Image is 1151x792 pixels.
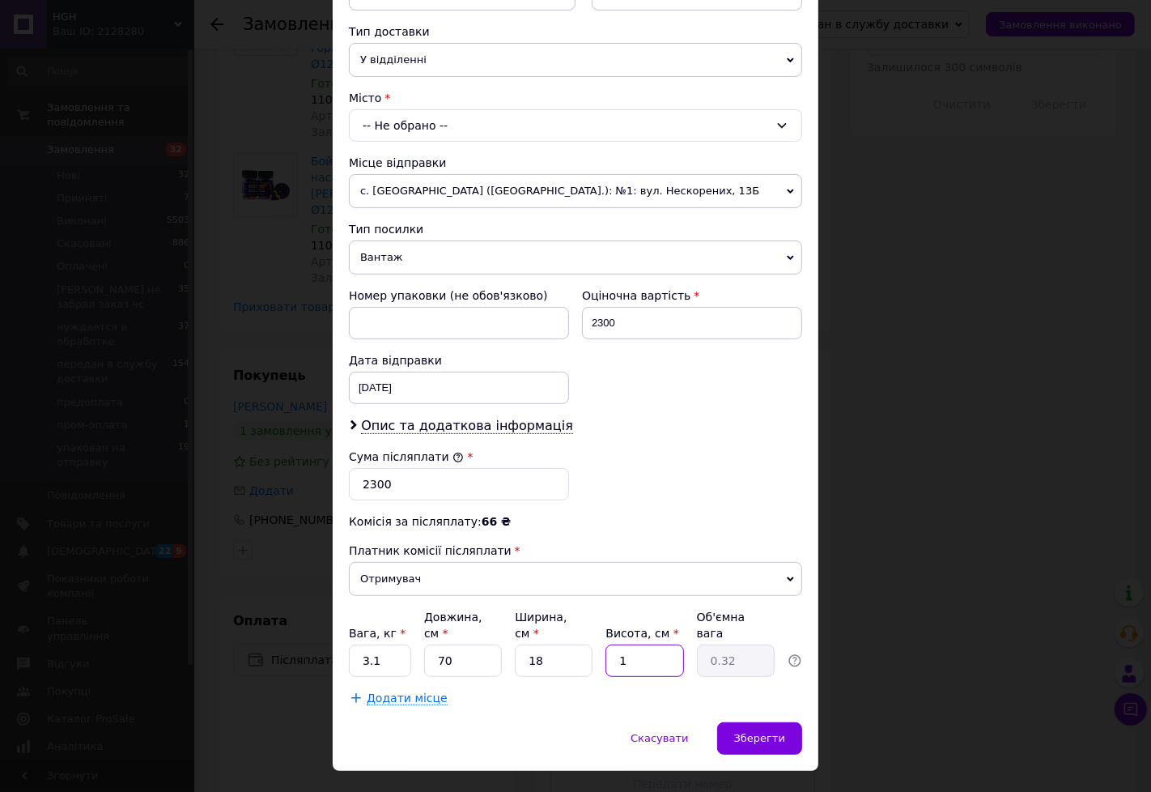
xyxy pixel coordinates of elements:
span: Опис та додаткова інформація [361,418,573,434]
label: Вага, кг [349,627,406,640]
label: Сума післяплати [349,450,464,463]
span: Тип посилки [349,223,423,236]
div: Оціночна вартість [582,287,802,304]
div: Комісія за післяплату: [349,513,802,530]
label: Довжина, см [424,611,482,640]
span: с. [GEOGRAPHIC_DATA] ([GEOGRAPHIC_DATA].): №1: вул. Нескорених, 13Б [349,174,802,208]
span: Місце відправки [349,156,447,169]
div: Номер упаковки (не обов'язково) [349,287,569,304]
span: Платник комісії післяплати [349,544,512,557]
label: Висота, см [605,627,678,640]
div: Місто [349,90,802,106]
div: Об'ємна вага [697,609,775,641]
span: Скасувати [631,732,688,744]
div: Дата відправки [349,352,569,368]
span: 66 ₴ [482,515,511,528]
div: -- Не обрано -- [349,109,802,142]
span: Вантаж [349,241,802,275]
span: Тип доставки [349,25,430,38]
span: Отримувач [349,562,802,596]
label: Ширина, см [515,611,567,640]
span: Зберегти [734,732,785,744]
span: Додати місце [367,692,448,705]
span: У відділенні [349,43,802,77]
